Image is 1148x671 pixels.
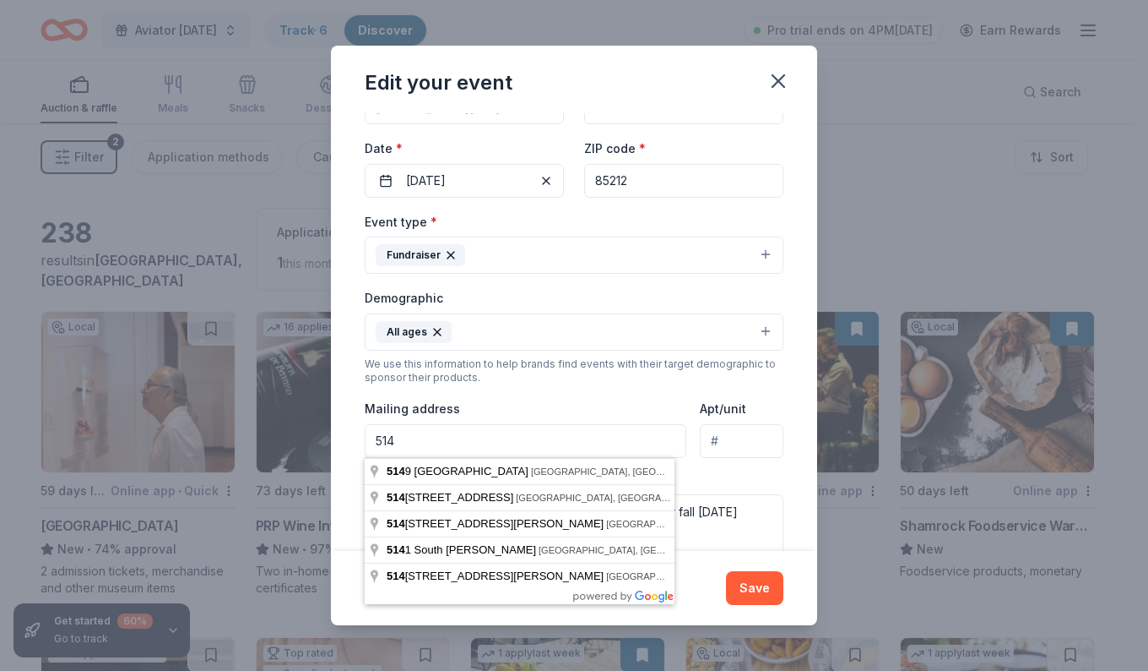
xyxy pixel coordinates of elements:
span: [STREET_ADDRESS][PERSON_NAME] [387,570,606,582]
span: [GEOGRAPHIC_DATA], [GEOGRAPHIC_DATA], [GEOGRAPHIC_DATA] [539,545,839,555]
button: [DATE] [365,164,564,198]
label: Mailing address [365,401,460,417]
span: 514 [387,570,405,582]
div: Edit your event [365,69,512,96]
label: ZIP code [584,140,646,157]
div: All ages [376,321,452,343]
button: Save [726,571,783,605]
span: 1 South [PERSON_NAME] [387,543,539,556]
span: 514 [387,465,405,477]
label: Event type [365,214,437,231]
label: Demographic [365,290,443,307]
span: 514 [387,517,405,530]
label: Apt/unit [700,401,746,417]
button: All ages [365,314,783,351]
input: # [700,424,783,458]
span: [GEOGRAPHIC_DATA], [GEOGRAPHIC_DATA], [GEOGRAPHIC_DATA] [606,571,907,581]
input: 12345 (U.S. only) [584,164,783,198]
span: [STREET_ADDRESS][PERSON_NAME] [387,517,606,530]
span: 9 [GEOGRAPHIC_DATA] [387,465,531,477]
span: 514 [387,491,405,504]
span: [GEOGRAPHIC_DATA], [GEOGRAPHIC_DATA], [GEOGRAPHIC_DATA] [606,519,907,529]
input: Enter a US address [365,424,686,458]
label: Date [365,140,564,157]
span: 514 [387,543,405,556]
div: Fundraiser [376,244,465,266]
span: [GEOGRAPHIC_DATA], [GEOGRAPHIC_DATA], [GEOGRAPHIC_DATA] [516,493,816,503]
span: [GEOGRAPHIC_DATA], [GEOGRAPHIC_DATA], [GEOGRAPHIC_DATA] [531,466,831,477]
div: We use this information to help brands find events with their target demographic to sponsor their... [365,357,783,385]
span: [STREET_ADDRESS] [387,491,516,504]
button: Fundraiser [365,237,783,274]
